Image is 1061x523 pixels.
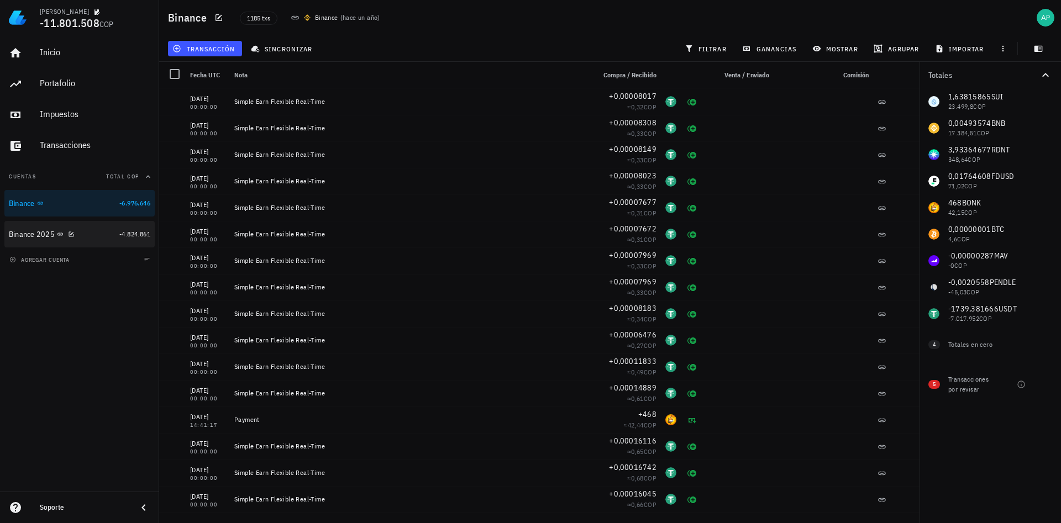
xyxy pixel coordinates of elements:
div: [DATE] [190,93,225,104]
button: CuentasTotal COP [4,163,155,190]
span: COP [644,262,656,270]
span: ≈ [627,368,656,376]
button: importar [930,41,991,56]
span: 0,68 [631,474,644,482]
span: ≈ [627,500,656,509]
div: 00:00:00 [190,184,225,189]
img: LedgiFi [9,9,27,27]
div: 00:00:00 [190,210,225,216]
span: hace un año [343,13,377,22]
span: ganancias [744,44,796,53]
div: Simple Earn Flexible Real-Time [234,336,586,345]
span: +0,00014889 [609,383,656,393]
div: 00:00:00 [190,502,225,508]
span: filtrar [687,44,727,53]
span: agregar cuenta [12,256,70,263]
span: 0,33 [631,156,644,164]
div: Simple Earn Flexible Real-Time [234,256,586,265]
span: 5 [933,380,936,389]
span: ≈ [627,315,656,323]
span: 42,44 [628,421,644,429]
div: USDT-icon [665,308,676,319]
div: Compra / Recibido [590,62,661,88]
span: 0,65 [631,447,644,456]
div: USDT-icon [665,361,676,372]
div: Simple Earn Flexible Real-Time [234,283,586,292]
div: USDT-icon [665,149,676,160]
div: Simple Earn Flexible Real-Time [234,468,586,477]
span: +0,00007969 [609,250,656,260]
div: BONK-icon [665,414,676,425]
span: 0,33 [631,288,644,297]
span: 4 [933,340,936,349]
button: sincronizar [246,41,319,56]
a: Transacciones [4,133,155,159]
div: Comisión [794,62,873,88]
h1: Binance [168,9,211,27]
div: 00:00:00 [190,104,225,110]
span: 0,33 [631,129,644,138]
span: COP [644,235,656,244]
span: +0,00008183 [609,303,656,313]
div: Totales en cero [948,340,1030,350]
span: ≈ [627,474,656,482]
div: [DATE] [190,332,225,343]
span: COP [644,209,656,217]
span: importar [937,44,984,53]
span: sincronizar [253,44,312,53]
span: -11.801.508 [40,15,99,30]
span: 0,61 [631,394,644,403]
span: ≈ [627,209,656,217]
div: Simple Earn Flexible Real-Time [234,389,586,398]
div: Simple Earn Flexible Real-Time [234,309,586,318]
div: USDT-icon [665,335,676,346]
div: Simple Earn Flexible Real-Time [234,495,586,504]
div: 00:00:00 [190,316,225,322]
span: ≈ [627,341,656,350]
div: Binance [9,199,35,208]
span: Compra / Recibido [603,71,656,79]
span: +0,00016116 [609,436,656,446]
div: 00:00:00 [190,369,225,375]
div: Simple Earn Flexible Real-Time [234,442,586,451]
button: agregar cuenta [7,254,75,265]
span: ≈ [624,421,656,429]
div: [DATE] [190,358,225,369]
div: avatar [1037,9,1054,27]
span: ≈ [627,235,656,244]
div: USDT-icon [665,282,676,293]
div: Simple Earn Flexible Real-Time [234,177,586,186]
span: mostrar [815,44,858,53]
span: COP [644,182,656,191]
span: +0,00016742 [609,462,656,472]
a: Binance -6.976.646 [4,190,155,216]
div: 00:00:00 [190,157,225,163]
span: COP [644,447,656,456]
div: Binance 2025 [9,230,55,239]
div: USDT-icon [665,176,676,187]
div: Transacciones por revisar [948,374,995,394]
div: Venta / Enviado [703,62,774,88]
div: Totales [928,71,1039,79]
span: -6.976.646 [119,199,150,207]
span: -4.824.861 [119,230,150,238]
span: 0,34 [631,315,644,323]
div: Inicio [40,47,150,57]
span: ≈ [627,129,656,138]
span: ≈ [627,103,656,111]
div: USDT-icon [665,467,676,478]
div: 00:00:00 [190,237,225,242]
div: Simple Earn Flexible Real-Time [234,362,586,371]
span: agrupar [876,44,919,53]
div: [DATE] [190,385,225,396]
span: COP [644,341,656,350]
span: ≈ [627,262,656,270]
div: 00:00:00 [190,449,225,455]
span: Venta / Enviado [724,71,769,79]
span: ≈ [627,447,656,456]
span: transacción [175,44,235,53]
div: Nota [230,62,590,88]
div: [DATE] [190,199,225,210]
div: 00:00:00 [190,343,225,348]
div: [DATE] [190,252,225,263]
